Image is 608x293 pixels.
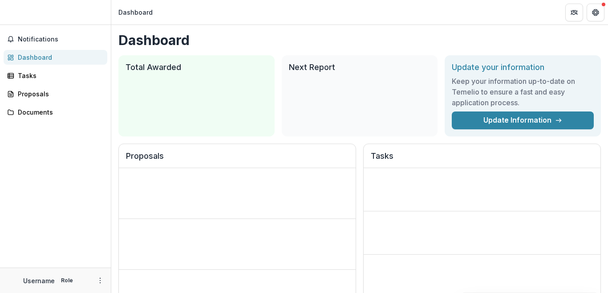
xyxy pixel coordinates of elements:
h1: Dashboard [118,32,601,48]
span: Notifications [18,36,104,43]
a: Proposals [4,87,107,101]
h2: Next Report [289,62,431,72]
button: Get Help [587,4,604,21]
nav: breadcrumb [115,6,156,19]
div: Proposals [18,89,100,99]
button: Notifications [4,32,107,46]
p: Role [58,276,76,285]
a: Dashboard [4,50,107,65]
button: More [95,275,105,286]
h2: Total Awarded [126,62,268,72]
h2: Proposals [126,151,349,168]
div: Tasks [18,71,100,80]
h3: Keep your information up-to-date on Temelio to ensure a fast and easy application process. [452,76,594,108]
a: Update Information [452,111,594,129]
div: Documents [18,107,100,117]
h2: Tasks [371,151,593,168]
p: Username [23,276,55,285]
div: Dashboard [118,8,153,17]
a: Tasks [4,68,107,83]
a: Documents [4,105,107,120]
button: Partners [565,4,583,21]
h2: Update your information [452,62,594,72]
div: Dashboard [18,53,100,62]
